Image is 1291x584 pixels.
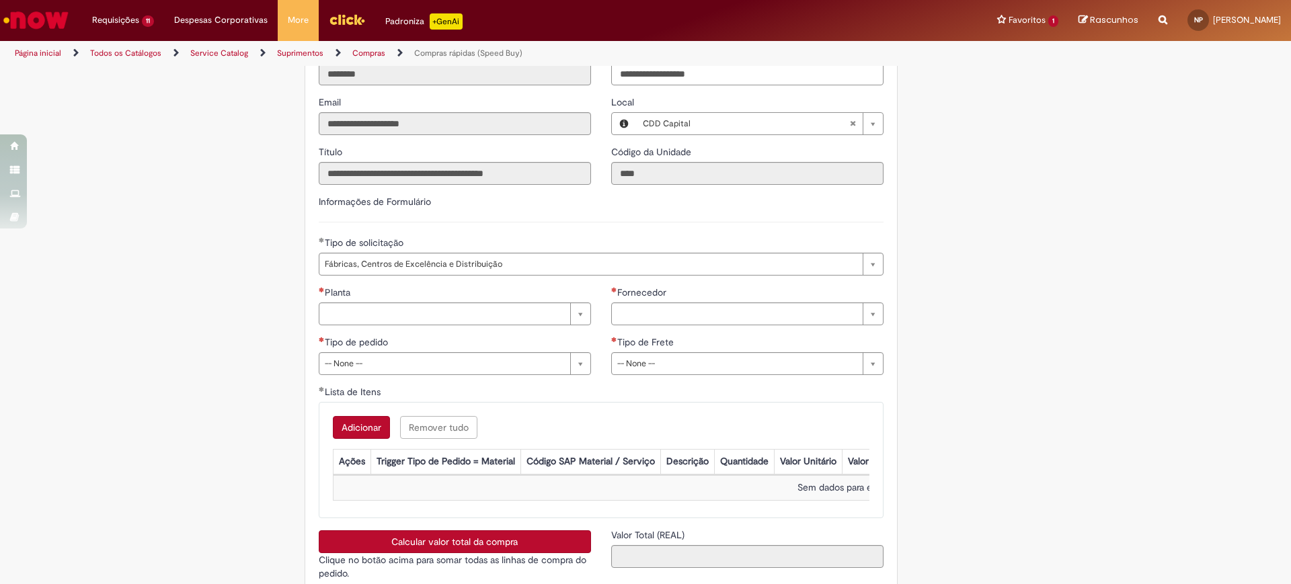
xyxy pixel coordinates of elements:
[319,162,591,185] input: Título
[643,113,849,134] span: CDD Capital
[325,353,563,374] span: -- None --
[319,146,345,158] span: Somente leitura - Título
[611,545,884,568] input: Valor Total (REAL)
[277,48,323,58] a: Suprimentos
[414,48,522,58] a: Compras rápidas (Speed Buy)
[325,336,391,348] span: Tipo de pedido
[325,286,353,298] span: Planta
[430,13,463,30] p: +GenAi
[1009,13,1046,27] span: Favoritos
[329,9,365,30] img: click_logo_yellow_360x200.png
[611,302,884,325] a: Limpar campo Fornecedor
[617,286,669,298] span: Fornecedor
[333,416,390,439] button: Add a row for Lista de Itens
[319,530,591,553] button: Calcular valor total da compra
[1194,15,1203,24] span: NP
[319,302,591,325] a: Limpar campo Planta
[288,13,309,27] span: More
[319,95,344,109] label: Somente leitura - Email
[333,450,370,474] th: Ações
[714,450,774,474] th: Quantidade
[843,113,863,134] abbr: Limpar campo Local
[319,287,325,292] span: Necessários
[325,237,406,249] span: Tipo de solicitação
[1090,13,1138,26] span: Rascunhos
[319,112,591,135] input: Email
[319,237,325,243] span: Obrigatório Preenchido
[90,48,161,58] a: Todos os Catálogos
[1079,14,1138,27] a: Rascunhos
[611,146,694,158] span: Somente leitura - Código da Unidade
[370,450,520,474] th: Trigger Tipo de Pedido = Material
[319,62,591,85] input: ID
[325,253,856,275] span: Fábricas, Centros de Excelência e Distribuição
[319,145,345,159] label: Somente leitura - Título
[319,386,325,392] span: Obrigatório Preenchido
[92,13,139,27] span: Requisições
[1048,15,1058,27] span: 1
[319,196,431,208] label: Informações de Formulário
[319,553,591,580] p: Clique no botão acima para somar todas as linhas de compra do pedido.
[611,337,617,342] span: Necessários
[611,287,617,292] span: Necessários
[660,450,714,474] th: Descrição
[352,48,385,58] a: Compras
[611,162,884,185] input: Código da Unidade
[520,450,660,474] th: Código SAP Material / Serviço
[611,529,687,541] span: Somente leitura - Valor Total (REAL)
[190,48,248,58] a: Service Catalog
[1,7,71,34] img: ServiceNow
[611,528,687,542] label: Somente leitura - Valor Total (REAL)
[611,62,884,85] input: Telefone de Contato
[611,145,694,159] label: Somente leitura - Código da Unidade
[617,336,676,348] span: Tipo de Frete
[325,386,383,398] span: Lista de Itens
[617,353,856,374] span: -- None --
[385,13,463,30] div: Padroniza
[1213,14,1281,26] span: [PERSON_NAME]
[10,41,851,66] ul: Trilhas de página
[319,96,344,108] span: Somente leitura - Email
[319,337,325,342] span: Necessários
[142,15,154,27] span: 11
[15,48,61,58] a: Página inicial
[612,113,636,134] button: Local, Visualizar este registro CDD Capital
[842,450,928,474] th: Valor Total Moeda
[611,96,637,108] span: Local
[774,450,842,474] th: Valor Unitário
[174,13,268,27] span: Despesas Corporativas
[636,113,883,134] a: CDD CapitalLimpar campo Local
